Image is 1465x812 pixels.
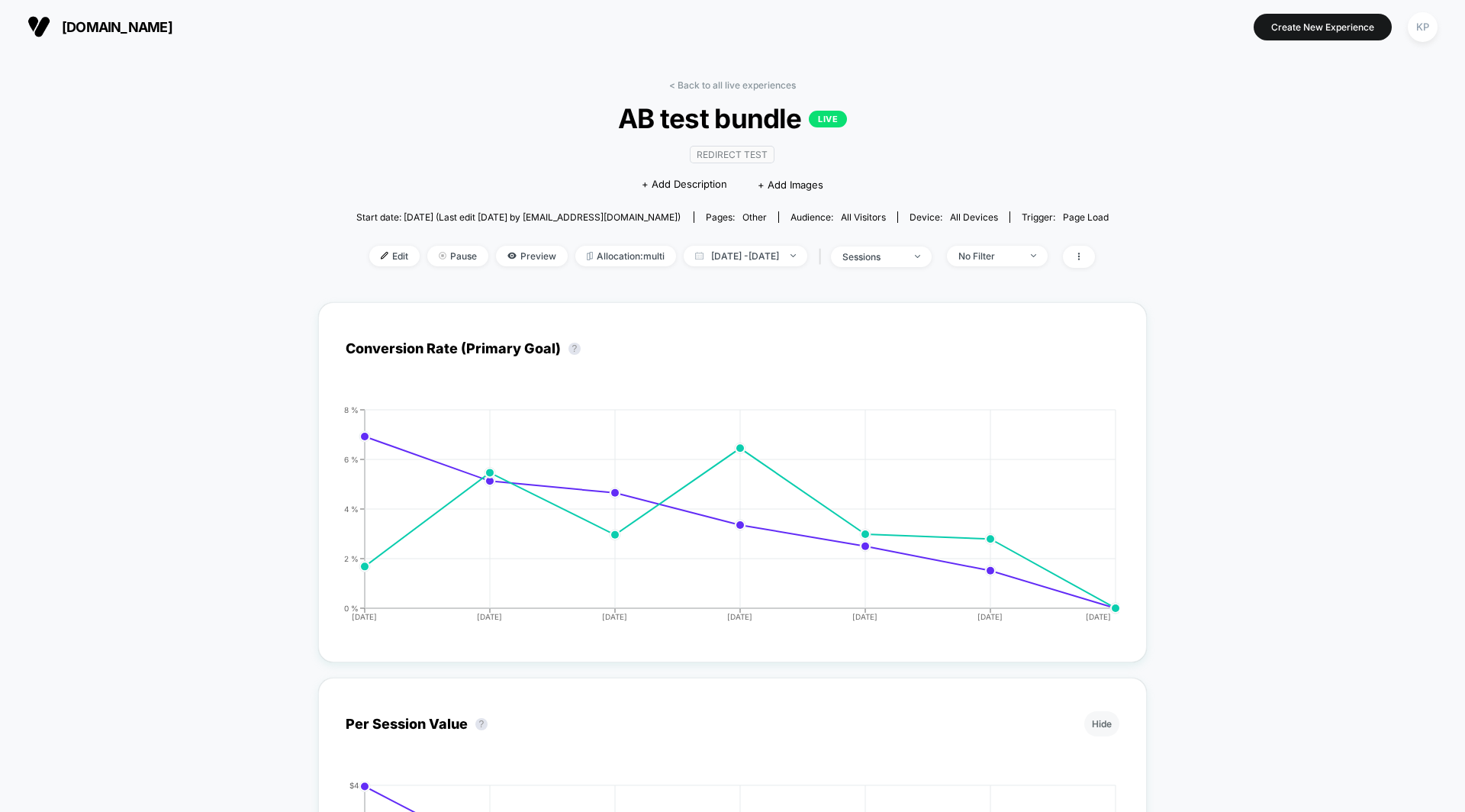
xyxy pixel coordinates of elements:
[950,211,998,223] span: all devices
[1408,12,1438,42] div: KP
[758,179,823,191] span: + Add Images
[587,252,593,260] img: rebalance
[706,211,767,223] div: Pages:
[475,718,488,730] button: ?
[690,146,774,163] span: Redirect Test
[27,15,50,38] img: Visually logo
[344,603,359,612] tspan: 0 %
[344,454,359,463] tspan: 6 %
[790,211,886,223] div: Audience:
[853,612,878,621] tspan: [DATE]
[346,716,495,732] div: Per Session Value
[842,251,903,263] div: sessions
[568,343,581,355] button: ?
[1031,254,1036,257] img: end
[575,246,676,266] span: Allocation: multi
[1403,11,1442,43] button: KP
[695,252,704,259] img: calendar
[915,255,920,258] img: end
[344,504,359,513] tspan: 4 %
[330,406,1104,635] div: CONVERSION_RATE
[958,250,1019,262] div: No Filter
[352,612,377,621] tspan: [DATE]
[1254,14,1392,40] button: Create New Experience
[602,612,627,621] tspan: [DATE]
[344,405,359,414] tspan: 8 %
[496,246,568,266] span: Preview
[349,781,359,790] tspan: $4
[790,254,796,257] img: end
[427,246,488,266] span: Pause
[642,177,727,192] span: + Add Description
[439,252,446,259] img: end
[897,211,1009,223] span: Device:
[742,211,767,223] span: other
[381,252,388,259] img: edit
[809,111,847,127] p: LIVE
[369,246,420,266] span: Edit
[356,211,681,223] span: Start date: [DATE] (Last edit [DATE] by [EMAIL_ADDRESS][DOMAIN_NAME])
[978,612,1003,621] tspan: [DATE]
[62,19,172,35] span: [DOMAIN_NAME]
[727,612,752,621] tspan: [DATE]
[394,102,1071,134] span: AB test bundle
[684,246,807,266] span: [DATE] - [DATE]
[1086,612,1111,621] tspan: [DATE]
[815,246,831,268] span: |
[23,14,177,39] button: [DOMAIN_NAME]
[669,79,796,91] a: < Back to all live experiences
[346,340,588,356] div: Conversion Rate (Primary Goal)
[1022,211,1109,223] div: Trigger:
[1063,211,1109,223] span: Page Load
[477,612,502,621] tspan: [DATE]
[841,211,886,223] span: All Visitors
[1084,711,1119,736] button: Hide
[344,553,359,562] tspan: 2 %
